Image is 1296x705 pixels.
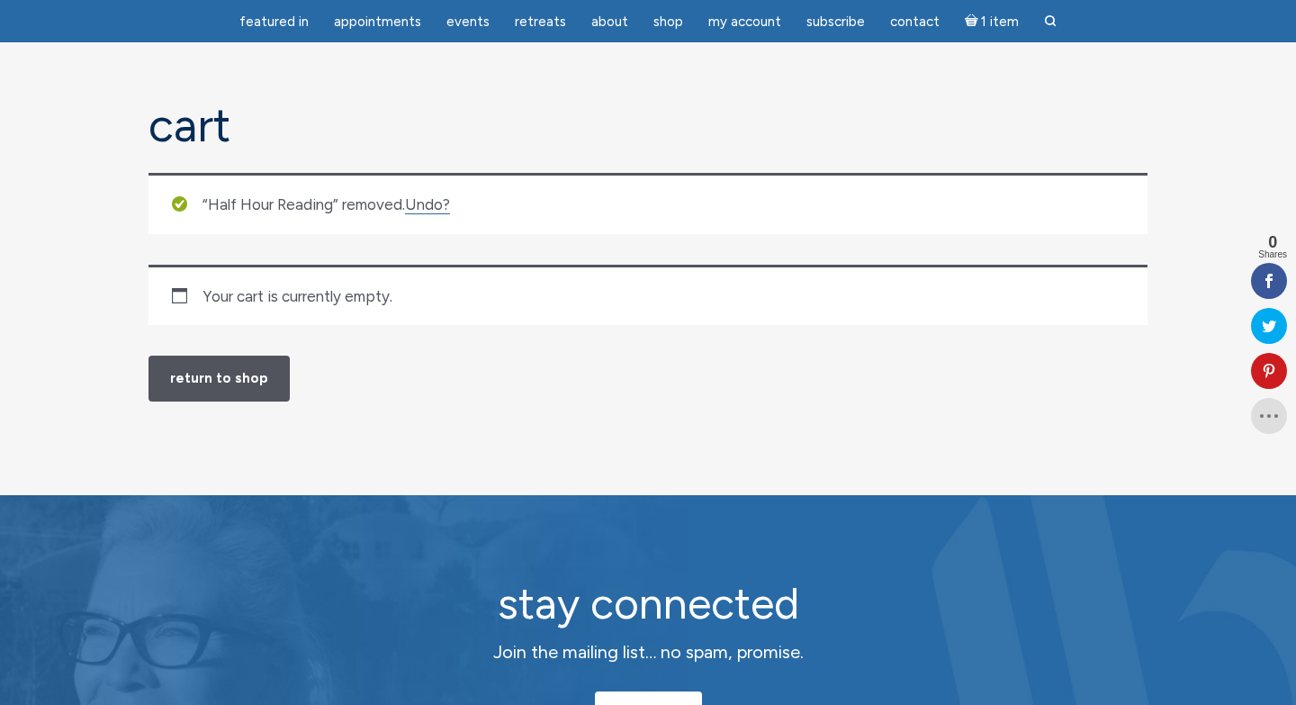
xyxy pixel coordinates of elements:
[148,265,1147,326] div: Your cart is currently empty.
[405,195,450,214] a: Undo?
[806,14,865,30] span: Subscribe
[239,14,309,30] span: featured in
[504,5,577,40] a: Retreats
[229,5,319,40] a: featured in
[981,15,1019,29] span: 1 item
[148,356,290,402] a: Return to shop
[446,14,490,30] span: Events
[653,14,683,30] span: Shop
[1258,234,1287,250] span: 0
[643,5,694,40] a: Shop
[436,5,500,40] a: Events
[148,173,1147,234] div: “Half Hour Reading” removed.
[708,14,781,30] span: My Account
[591,14,628,30] span: About
[954,3,1030,40] a: Cart1 item
[965,14,982,30] i: Cart
[515,14,566,30] span: Retreats
[148,100,1147,151] h1: Cart
[323,5,432,40] a: Appointments
[879,5,950,40] a: Contact
[328,580,967,628] h2: stay connected
[334,14,421,30] span: Appointments
[580,5,639,40] a: About
[328,638,967,666] p: Join the mailing list… no spam, promise.
[697,5,792,40] a: My Account
[890,14,940,30] span: Contact
[796,5,876,40] a: Subscribe
[1258,250,1287,259] span: Shares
